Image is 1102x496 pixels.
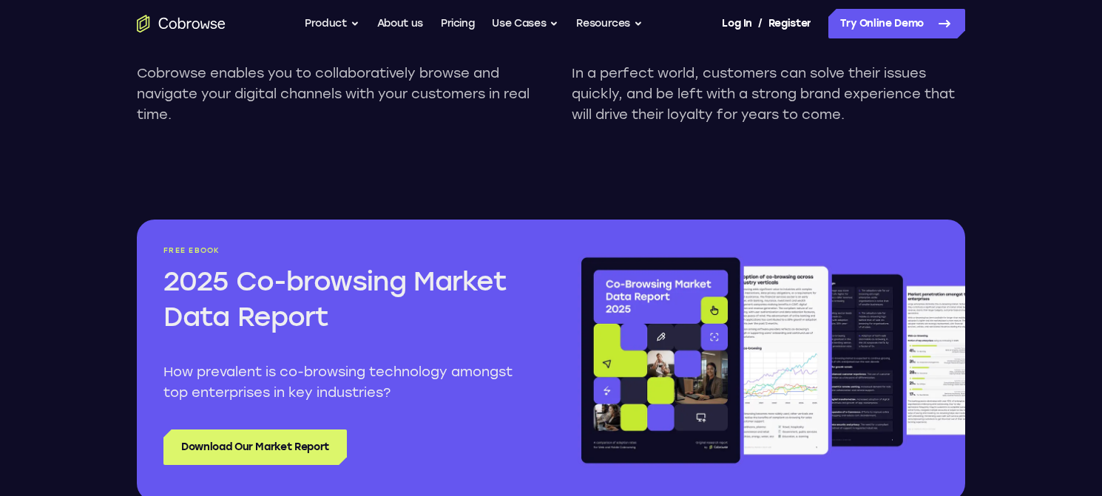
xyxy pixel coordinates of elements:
[163,246,524,255] p: Free ebook
[758,15,763,33] span: /
[768,9,811,38] a: Register
[492,9,558,38] button: Use Cases
[377,9,423,38] a: About us
[441,9,475,38] a: Pricing
[576,9,643,38] button: Resources
[137,15,226,33] a: Go to the home page
[828,9,965,38] a: Try Online Demo
[722,9,751,38] a: Log In
[305,9,359,38] button: Product
[163,429,347,465] a: Download Our Market Report
[163,264,524,335] h2: 2025 Co-browsing Market Data Report
[572,63,965,125] p: In a perfect world, customers can solve their issues quickly, and be left with a strong brand exp...
[578,246,965,475] img: Co-browsing market overview report book pages
[137,63,530,125] p: Cobrowse enables you to collaboratively browse and navigate your digital channels with your custo...
[163,361,524,403] p: How prevalent is co-browsing technology amongst top enterprises in key industries?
